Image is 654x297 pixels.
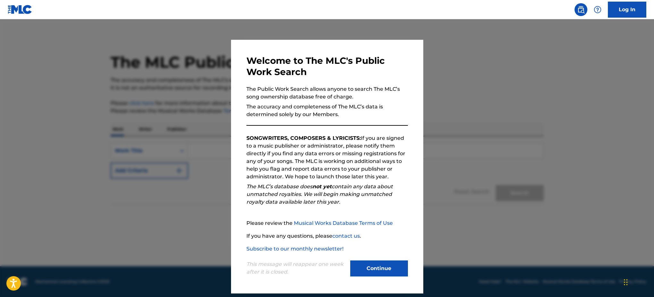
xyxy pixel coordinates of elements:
[246,246,344,252] a: Subscribe to our monthly newsletter!
[332,233,360,239] a: contact us
[312,183,332,190] strong: not yet
[577,6,585,13] img: search
[8,5,32,14] img: MLC Logo
[591,3,604,16] div: Help
[624,273,628,292] div: Drag
[246,135,361,141] strong: SONGWRITERS, COMPOSERS & LYRICISTS:
[246,232,408,240] p: If you have any questions, please .
[246,85,408,101] p: The Public Work Search allows anyone to search The MLC’s song ownership database free of charge.
[350,260,408,276] button: Continue
[246,260,346,276] p: This message will reappear one week after it is closed.
[594,6,601,13] img: help
[246,134,408,181] p: If you are signed to a music publisher or administrator, please notify them directly if you find ...
[575,3,587,16] a: Public Search
[246,183,393,205] em: The MLC’s database does contain any data about unmatched royalties. We will begin making unmatche...
[246,103,408,118] p: The accuracy and completeness of The MLC’s data is determined solely by our Members.
[294,220,393,226] a: Musical Works Database Terms of Use
[246,219,408,227] p: Please review the
[622,266,654,297] iframe: Chat Widget
[608,2,646,18] a: Log In
[246,55,408,78] h3: Welcome to The MLC's Public Work Search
